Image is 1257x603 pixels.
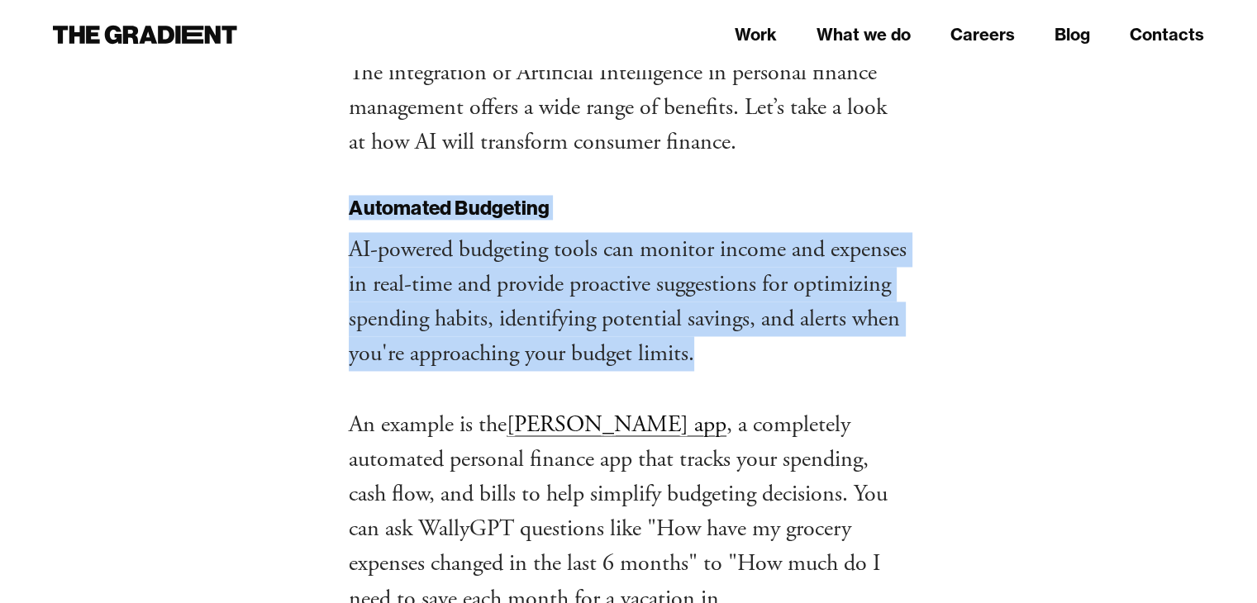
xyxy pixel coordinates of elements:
a: Work [735,22,777,47]
a: [PERSON_NAME] app [507,410,726,439]
h3: Automated Budgeting [349,196,908,220]
a: Careers [950,22,1015,47]
a: Contacts [1130,22,1204,47]
p: AI-powered budgeting tools can monitor income and expenses in real-time and provide proactive sug... [349,232,908,371]
a: Blog [1055,22,1090,47]
p: The integration of Artificial Intelligence in personal finance management offers a wide range of ... [349,55,908,159]
a: What we do [817,22,911,47]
